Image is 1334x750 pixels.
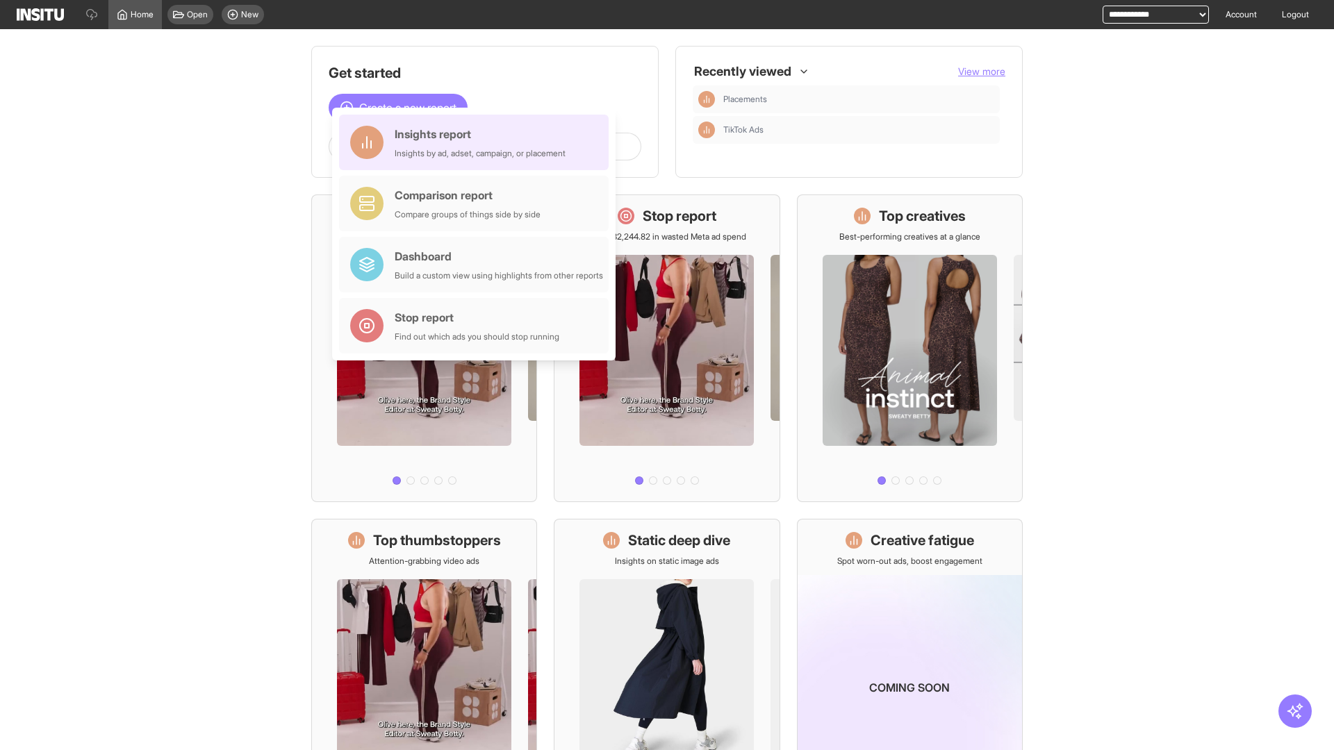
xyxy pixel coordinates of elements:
[879,206,966,226] h1: Top creatives
[395,187,541,203] div: Comparison report
[698,91,715,108] div: Insights
[395,309,559,326] div: Stop report
[17,8,64,21] img: Logo
[797,194,1023,502] a: Top creativesBest-performing creatives at a glance
[615,556,719,567] p: Insights on static image ads
[698,122,715,138] div: Insights
[329,94,468,122] button: Create a new report
[723,124,994,135] span: TikTok Ads
[131,9,154,20] span: Home
[311,194,537,502] a: What's live nowSee all active ads instantly
[241,9,258,20] span: New
[723,94,767,105] span: Placements
[359,99,456,116] span: Create a new report
[329,63,641,83] h1: Get started
[587,231,746,242] p: Save £32,244.82 in wasted Meta ad spend
[187,9,208,20] span: Open
[395,270,603,281] div: Build a custom view using highlights from other reports
[723,124,764,135] span: TikTok Ads
[395,248,603,265] div: Dashboard
[395,209,541,220] div: Compare groups of things side by side
[628,531,730,550] h1: Static deep dive
[643,206,716,226] h1: Stop report
[958,65,1005,77] span: View more
[554,194,780,502] a: Stop reportSave £32,244.82 in wasted Meta ad spend
[395,148,566,159] div: Insights by ad, adset, campaign, or placement
[958,65,1005,78] button: View more
[723,94,994,105] span: Placements
[373,531,501,550] h1: Top thumbstoppers
[839,231,980,242] p: Best-performing creatives at a glance
[395,331,559,342] div: Find out which ads you should stop running
[369,556,479,567] p: Attention-grabbing video ads
[395,126,566,142] div: Insights report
